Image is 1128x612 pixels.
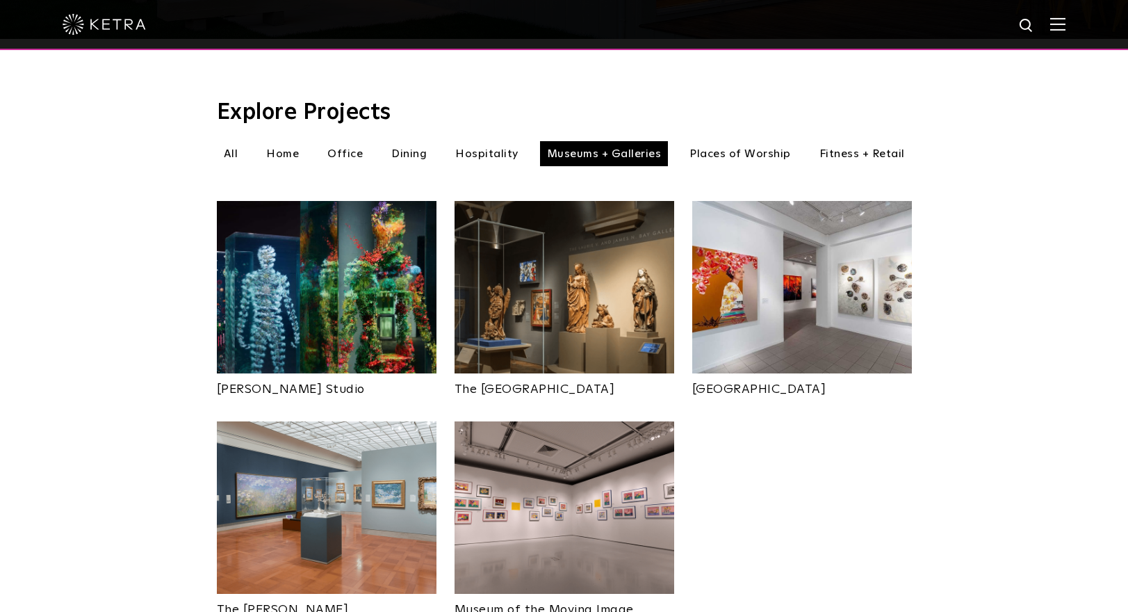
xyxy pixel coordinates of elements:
[259,141,306,166] li: Home
[1018,17,1036,35] img: search icon
[812,141,912,166] li: Fitness + Retail
[217,201,436,373] img: Dustin_Yellin_Ketra_Web-03-1
[217,102,912,124] h3: Explore Projects
[384,141,434,166] li: Dining
[448,141,525,166] li: Hospitality
[217,421,436,594] img: New-Project-Page-hero-(3x)_0009_NPR-517_BlochGallery_-2261
[320,141,370,166] li: Office
[217,373,436,396] a: [PERSON_NAME] Studio
[455,373,674,396] a: The [GEOGRAPHIC_DATA]
[455,421,674,594] img: New-Project-Page-hero-(3x)_0020_20200311_simpsons_exhibit_by_sachynmital_010
[455,201,674,373] img: New-Project-Page-hero-(3x)_0019_66708477_466895597428789_8185088725584995781_n
[682,141,798,166] li: Places of Worship
[1050,17,1065,31] img: Hamburger%20Nav.svg
[63,14,146,35] img: ketra-logo-2019-white
[692,201,912,373] img: Oceanside Thumbnail photo
[540,141,669,166] li: Museums + Galleries
[692,373,912,396] a: [GEOGRAPHIC_DATA]
[217,141,245,166] li: All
